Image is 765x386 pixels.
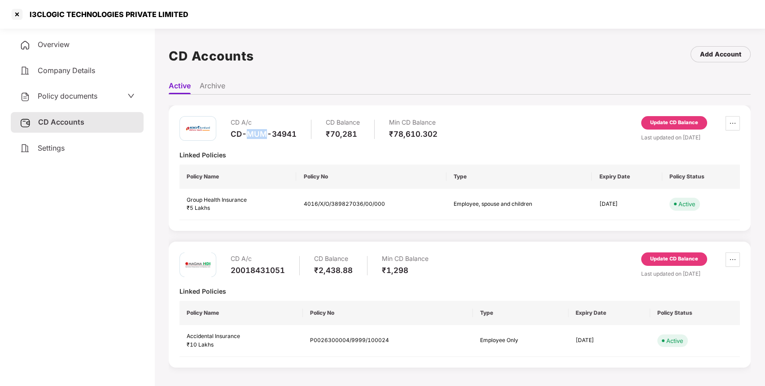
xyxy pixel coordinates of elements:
[20,143,31,154] img: svg+xml;base64,PHN2ZyB4bWxucz0iaHR0cDovL3d3dy53My5vcmcvMjAwMC9zdmciIHdpZHRoPSIyNCIgaGVpZ2h0PSIyNC...
[20,91,31,102] img: svg+xml;base64,PHN2ZyB4bWxucz0iaHR0cDovL3d3dy53My5vcmcvMjAwMC9zdmciIHdpZHRoPSIyNCIgaGVpZ2h0PSIyNC...
[473,301,568,325] th: Type
[303,325,473,357] td: P0026300004/9999/100024
[231,252,285,265] div: CD A/c
[231,129,297,139] div: CD-MUM-34941
[296,189,446,221] td: 4016/X/O/389827036/00/000
[592,189,662,221] td: [DATE]
[20,65,31,76] img: svg+xml;base64,PHN2ZyB4bWxucz0iaHR0cDovL3d3dy53My5vcmcvMjAwMC9zdmciIHdpZHRoPSIyNCIgaGVpZ2h0PSIyNC...
[662,165,740,189] th: Policy Status
[187,332,296,341] div: Accidental Insurance
[382,265,428,275] div: ₹1,298
[592,165,662,189] th: Expiry Date
[179,301,303,325] th: Policy Name
[169,81,191,94] li: Active
[169,46,254,66] h1: CD Accounts
[568,301,650,325] th: Expiry Date
[726,252,740,267] button: ellipsis
[326,116,360,129] div: CD Balance
[480,336,561,345] div: Employee Only
[389,129,437,139] div: ₹78,610.302
[726,116,740,130] button: ellipsis
[641,269,740,278] div: Last updated on [DATE]
[650,255,698,263] div: Update CD Balance
[314,265,353,275] div: ₹2,438.88
[650,119,698,127] div: Update CD Balance
[641,133,740,142] div: Last updated on [DATE]
[666,336,683,345] div: Active
[200,81,225,94] li: Archive
[38,91,97,100] span: Policy documents
[231,265,285,275] div: 20018431051
[20,40,31,51] img: svg+xml;base64,PHN2ZyB4bWxucz0iaHR0cDovL3d3dy53My5vcmcvMjAwMC9zdmciIHdpZHRoPSIyNCIgaGVpZ2h0PSIyNC...
[179,287,740,295] div: Linked Policies
[446,165,592,189] th: Type
[678,200,695,208] div: Active
[38,66,95,75] span: Company Details
[296,165,446,189] th: Policy No
[303,301,473,325] th: Policy No
[179,151,740,159] div: Linked Policies
[24,10,188,19] div: I3CLOGIC TECHNOLOGIES PRIVATE LIMITED
[382,252,428,265] div: Min CD Balance
[187,196,289,204] div: Group Health Insurance
[726,120,739,127] span: ellipsis
[38,117,84,126] span: CD Accounts
[326,129,360,139] div: ₹70,281
[38,143,65,152] span: Settings
[127,92,135,100] span: down
[187,204,210,211] span: ₹5 Lakhs
[179,165,296,189] th: Policy Name
[187,341,214,348] span: ₹10 Lakhs
[20,117,31,128] img: svg+xml;base64,PHN2ZyB3aWR0aD0iMjUiIGhlaWdodD0iMjQiIHZpZXdCb3g9IjAgMCAyNSAyNCIgZmlsbD0ibm9uZSIgeG...
[454,200,552,208] div: Employee, spouse and children
[184,124,211,133] img: icici.png
[184,252,211,278] img: magma.png
[568,325,650,357] td: [DATE]
[38,40,70,49] span: Overview
[231,116,297,129] div: CD A/c
[700,49,741,59] div: Add Account
[650,301,740,325] th: Policy Status
[726,256,739,263] span: ellipsis
[314,252,353,265] div: CD Balance
[389,116,437,129] div: Min CD Balance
